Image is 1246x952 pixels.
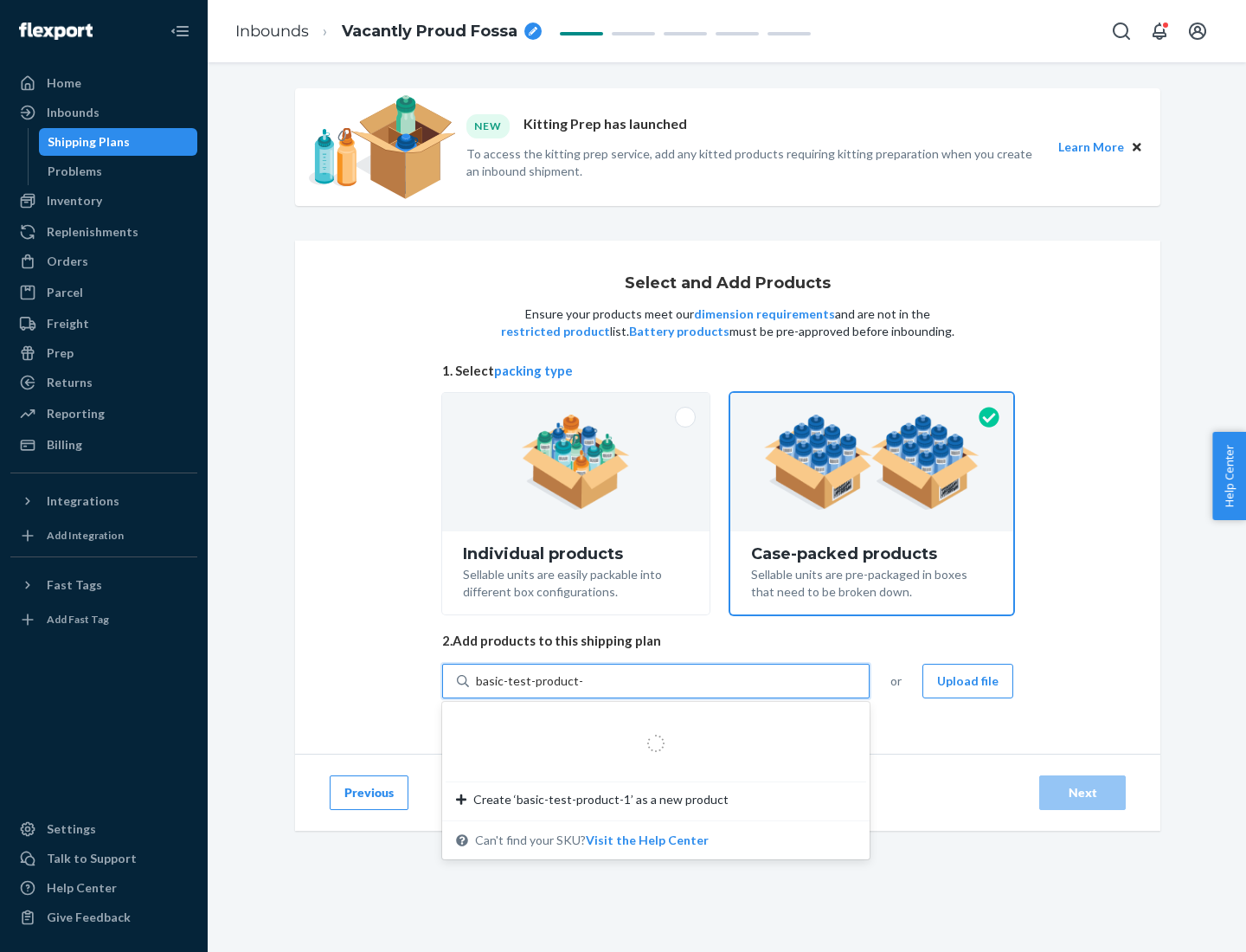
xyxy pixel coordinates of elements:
[466,114,510,138] div: NEW
[473,791,729,808] span: Create ‘basic-test-product-1’ as a new product
[47,612,109,627] div: Add Fast Tag
[10,845,197,872] a: Talk to Support
[629,323,729,340] button: Battery products
[47,315,89,332] div: Freight
[330,775,408,810] button: Previous
[476,672,587,690] input: Create ‘basic-test-product-1’ as a new productCan't find your SKU?Visit the Help Center
[10,248,197,275] a: Orders
[10,99,197,126] a: Inbounds
[1212,432,1246,520] button: Help Center
[1127,138,1146,157] button: Close
[39,128,198,156] a: Shipping Plans
[47,192,102,209] div: Inventory
[1142,14,1177,48] button: Open notifications
[163,14,197,48] button: Close Navigation
[47,405,105,422] div: Reporting
[1104,14,1139,48] button: Open Search Box
[10,815,197,843] a: Settings
[47,820,96,838] div: Settings
[1054,784,1111,801] div: Next
[625,275,831,293] h1: Select and Add Products
[47,74,81,92] div: Home
[47,104,100,121] div: Inbounds
[47,223,138,241] div: Replenishments
[10,339,197,367] a: Prep
[523,114,687,138] p: Kitting Prep has launched
[522,415,630,510] img: individual-pack.facf35554cb0f1810c75b2bd6df2d64e.png
[342,21,517,43] span: Vacantly Proud Fossa
[47,374,93,391] div: Returns
[466,145,1043,180] p: To access the kitting prep service, add any kitted products requiring kitting preparation when yo...
[47,850,137,867] div: Talk to Support
[48,163,102,180] div: Problems
[890,672,902,690] span: or
[48,133,130,151] div: Shipping Plans
[764,415,979,510] img: case-pack.59cecea509d18c883b923b81aeac6d0b.png
[751,545,992,563] div: Case-packed products
[10,606,197,634] a: Add Fast Tag
[10,218,197,246] a: Replenishments
[751,563,992,601] div: Sellable units are pre-packaged in boxes that need to be broken down.
[10,310,197,338] a: Freight
[463,545,689,563] div: Individual products
[47,576,102,594] div: Fast Tags
[10,279,197,306] a: Parcel
[47,492,119,510] div: Integrations
[47,909,131,926] div: Give Feedback
[1058,138,1124,157] button: Learn More
[47,436,82,453] div: Billing
[10,522,197,550] a: Add Integration
[10,904,197,931] button: Give Feedback
[922,664,1013,698] button: Upload file
[10,874,197,902] a: Help Center
[1039,775,1126,810] button: Next
[442,362,1013,380] span: 1. Select
[47,528,124,543] div: Add Integration
[501,323,610,340] button: restricted product
[39,158,198,185] a: Problems
[694,306,835,323] button: dimension requirements
[10,571,197,599] button: Fast Tags
[586,832,709,849] button: Create ‘basic-test-product-1’ as a new productCan't find your SKU?
[10,400,197,428] a: Reporting
[442,632,1013,650] span: 2. Add products to this shipping plan
[10,369,197,396] a: Returns
[47,344,74,362] div: Prep
[10,187,197,215] a: Inventory
[47,253,88,270] div: Orders
[1180,14,1215,48] button: Open account menu
[475,832,709,849] span: Can't find your SKU?
[10,69,197,97] a: Home
[10,431,197,459] a: Billing
[47,284,83,301] div: Parcel
[494,362,573,380] button: packing type
[19,23,93,40] img: Flexport logo
[463,563,689,601] div: Sellable units are easily packable into different box configurations.
[235,22,309,41] a: Inbounds
[222,6,556,57] ol: breadcrumbs
[10,487,197,515] button: Integrations
[47,879,117,897] div: Help Center
[499,306,956,340] p: Ensure your products meet our and are not in the list. must be pre-approved before inbounding.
